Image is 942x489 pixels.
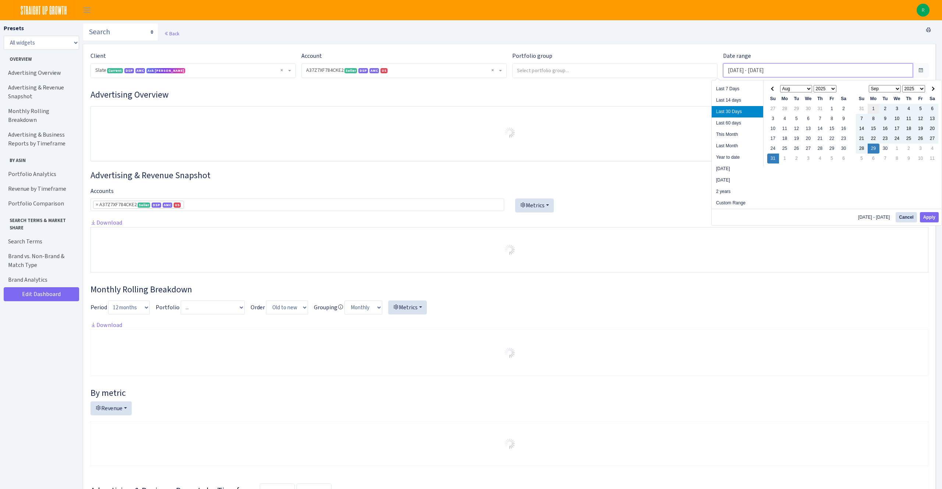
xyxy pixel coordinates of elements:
li: [DATE] [712,163,763,175]
td: 20 [927,124,938,134]
button: Revenue [91,401,132,415]
td: 29 [826,144,838,154]
i: Avg. daily only for these metrics:<br> Sessions<br> Units<br> Revenue<br> Spend<br> Ad Sales<br> ... [337,304,343,310]
td: 21 [856,134,868,144]
td: 12 [915,114,927,124]
td: 31 [814,104,826,114]
a: Download [91,219,122,226]
td: 2 [879,104,891,114]
th: Mo [868,94,879,104]
td: 27 [927,134,938,144]
td: 15 [868,124,879,134]
td: 3 [891,104,903,114]
button: Toggle navigation [78,4,96,16]
td: 1 [779,154,791,163]
td: 22 [868,134,879,144]
th: Fr [915,94,927,104]
a: Portfolio Comparison [4,196,77,211]
td: 1 [826,104,838,114]
span: Overview [4,53,77,63]
a: Download [91,321,122,329]
td: 28 [779,104,791,114]
span: Ask [PERSON_NAME] [146,68,185,73]
td: 16 [838,124,850,134]
td: 9 [903,154,915,163]
a: R [917,4,929,17]
td: 18 [779,134,791,144]
td: 29 [791,104,803,114]
td: 9 [838,114,850,124]
td: 26 [791,144,803,154]
a: Brand Analytics [4,272,77,287]
li: Custom Range [712,197,763,209]
td: 14 [856,124,868,134]
img: Preloader [504,127,516,138]
td: 2 [838,104,850,114]
label: Account [301,52,322,60]
label: Period [91,303,107,312]
label: Accounts [91,187,114,196]
td: 31 [767,154,779,163]
td: 3 [915,144,927,154]
button: Metrics [515,198,554,212]
td: 17 [767,134,779,144]
td: 7 [814,114,826,124]
th: Su [767,94,779,104]
h3: Widget #2 [91,170,928,181]
td: 30 [838,144,850,154]
h3: Widget #1 [91,89,928,100]
td: 6 [838,154,850,163]
td: 5 [791,114,803,124]
td: 4 [814,154,826,163]
a: Brand vs. Non-Brand & Match Type [4,249,77,272]
h3: Widget #38 [91,284,928,295]
a: Edit Dashboard [4,287,79,301]
td: 4 [903,104,915,114]
li: Last Month [712,140,763,152]
td: 3 [803,154,814,163]
span: Remove all items [280,67,283,74]
span: Seller [138,203,150,208]
span: Seller [344,68,357,73]
td: 20 [803,134,814,144]
td: 30 [803,104,814,114]
td: 23 [879,134,891,144]
td: 13 [927,114,938,124]
li: Last 14 days [712,95,763,106]
td: 13 [803,124,814,134]
label: Grouping [314,303,343,312]
td: 16 [879,124,891,134]
td: 8 [826,114,838,124]
td: 24 [767,144,779,154]
span: Amazon Marketing Cloud [135,68,145,73]
th: Fr [826,94,838,104]
th: Th [903,94,915,104]
td: 31 [856,104,868,114]
input: Select portfolio group... [513,64,717,77]
td: 1 [891,144,903,154]
td: 6 [927,104,938,114]
span: Amazon Marketing Cloud [369,68,379,73]
a: Monthly Rolling Breakdown [4,104,77,127]
td: 27 [803,144,814,154]
span: Current [107,68,123,73]
span: × [96,201,98,208]
li: Last 60 days [712,117,763,129]
td: 25 [903,134,915,144]
th: We [803,94,814,104]
a: Portfolio Analytics [4,167,77,182]
li: 2 years [712,186,763,197]
td: 5 [826,154,838,163]
img: Preloader [504,347,516,359]
span: DSP [152,203,161,208]
a: Revenue by Timeframe [4,182,77,196]
label: Client [91,52,106,60]
td: 4 [927,144,938,154]
span: Slate <span class="badge badge-success">Current</span><span class="badge badge-primary">DSP</span... [95,67,287,74]
span: Slate <span class="badge badge-success">Current</span><span class="badge badge-primary">DSP</span... [91,64,295,78]
td: 11 [903,114,915,124]
td: 6 [868,154,879,163]
th: Mo [779,94,791,104]
th: Sa [838,94,850,104]
label: Presets [4,24,24,33]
